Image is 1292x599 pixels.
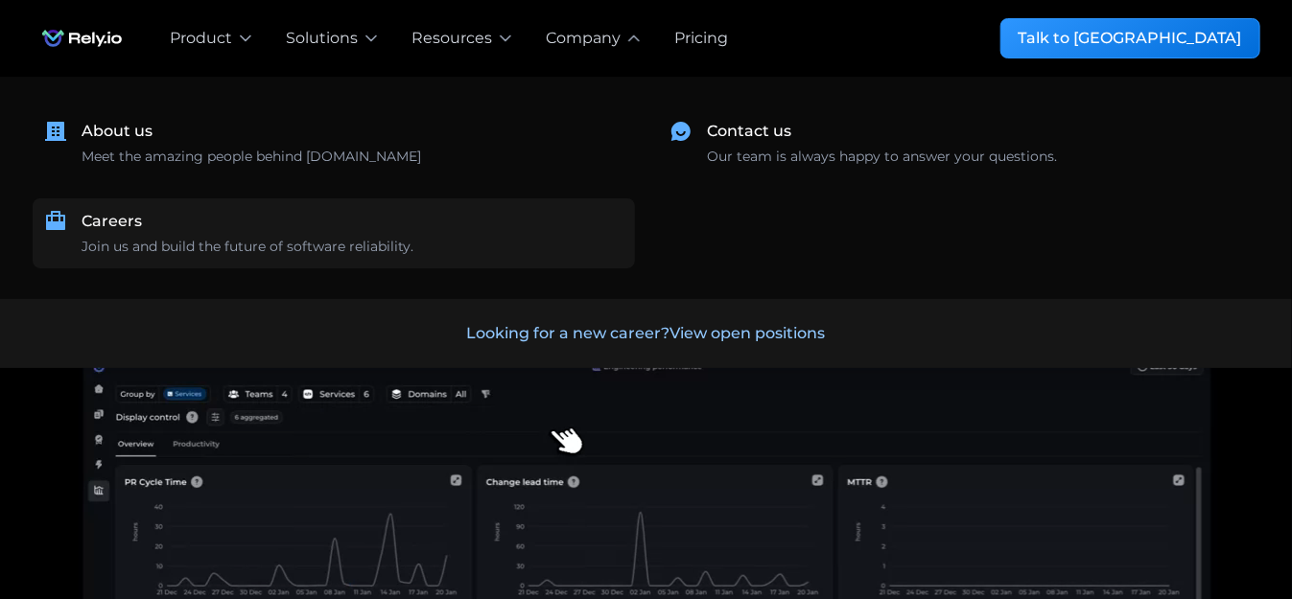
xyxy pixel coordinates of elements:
a: Talk to [GEOGRAPHIC_DATA] [1000,18,1260,58]
a: home [33,19,131,58]
div: Solutions [286,27,358,50]
img: Rely.io logo [33,19,131,58]
div: Contact us [708,120,792,143]
div: Product [170,27,232,50]
div: Resources [411,27,492,50]
div: Looking for a new career? [467,322,826,345]
div: Company [546,27,621,50]
a: About usMeet the amazing people behind [DOMAIN_NAME]‍ [33,108,635,198]
div: Join us and build the future of software reliability. [82,237,414,257]
div: Our team is always happy to answer your questions. [708,147,1058,167]
div: About us [82,120,153,143]
a: Looking for a new career?View open positions [31,299,1261,368]
div: Talk to [GEOGRAPHIC_DATA] [1019,27,1242,50]
a: Pricing [674,27,728,50]
div: Meet the amazing people behind [DOMAIN_NAME] ‍ [82,147,422,187]
a: Contact usOur team is always happy to answer your questions. [658,108,1260,178]
iframe: Chatbot [1165,472,1265,572]
div: Careers [82,210,143,233]
a: CareersJoin us and build the future of software reliability. [33,198,635,268]
span: View open positions [670,324,826,342]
